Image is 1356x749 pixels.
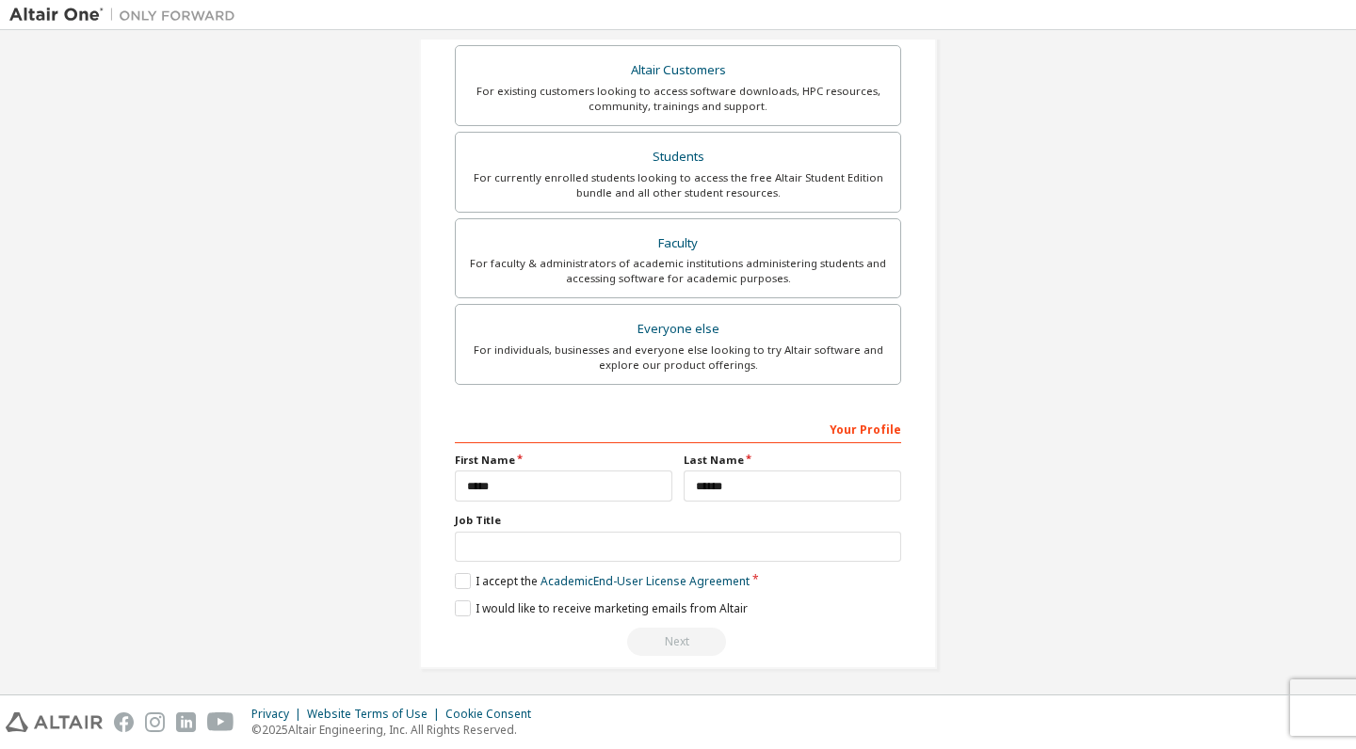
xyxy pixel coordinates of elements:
div: Everyone else [467,316,889,343]
label: Job Title [455,513,901,528]
img: altair_logo.svg [6,712,103,732]
label: First Name [455,453,672,468]
div: For existing customers looking to access software downloads, HPC resources, community, trainings ... [467,84,889,114]
label: I would like to receive marketing emails from Altair [455,600,748,616]
div: Your Profile [455,413,901,443]
div: For currently enrolled students looking to access the free Altair Student Edition bundle and all ... [467,170,889,200]
div: Read and acccept EULA to continue [455,628,901,656]
img: linkedin.svg [176,712,196,732]
div: For individuals, businesses and everyone else looking to try Altair software and explore our prod... [467,343,889,373]
div: Cookie Consent [445,707,542,722]
div: Privacy [251,707,307,722]
a: Academic End-User License Agreement [541,573,750,589]
img: facebook.svg [114,712,134,732]
div: Altair Customers [467,57,889,84]
img: Altair One [9,6,245,24]
img: youtube.svg [207,712,234,732]
div: Website Terms of Use [307,707,445,722]
div: Faculty [467,231,889,257]
div: Students [467,144,889,170]
p: © 2025 Altair Engineering, Inc. All Rights Reserved. [251,722,542,738]
label: Last Name [684,453,901,468]
label: I accept the [455,573,750,589]
img: instagram.svg [145,712,165,732]
div: For faculty & administrators of academic institutions administering students and accessing softwa... [467,256,889,286]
